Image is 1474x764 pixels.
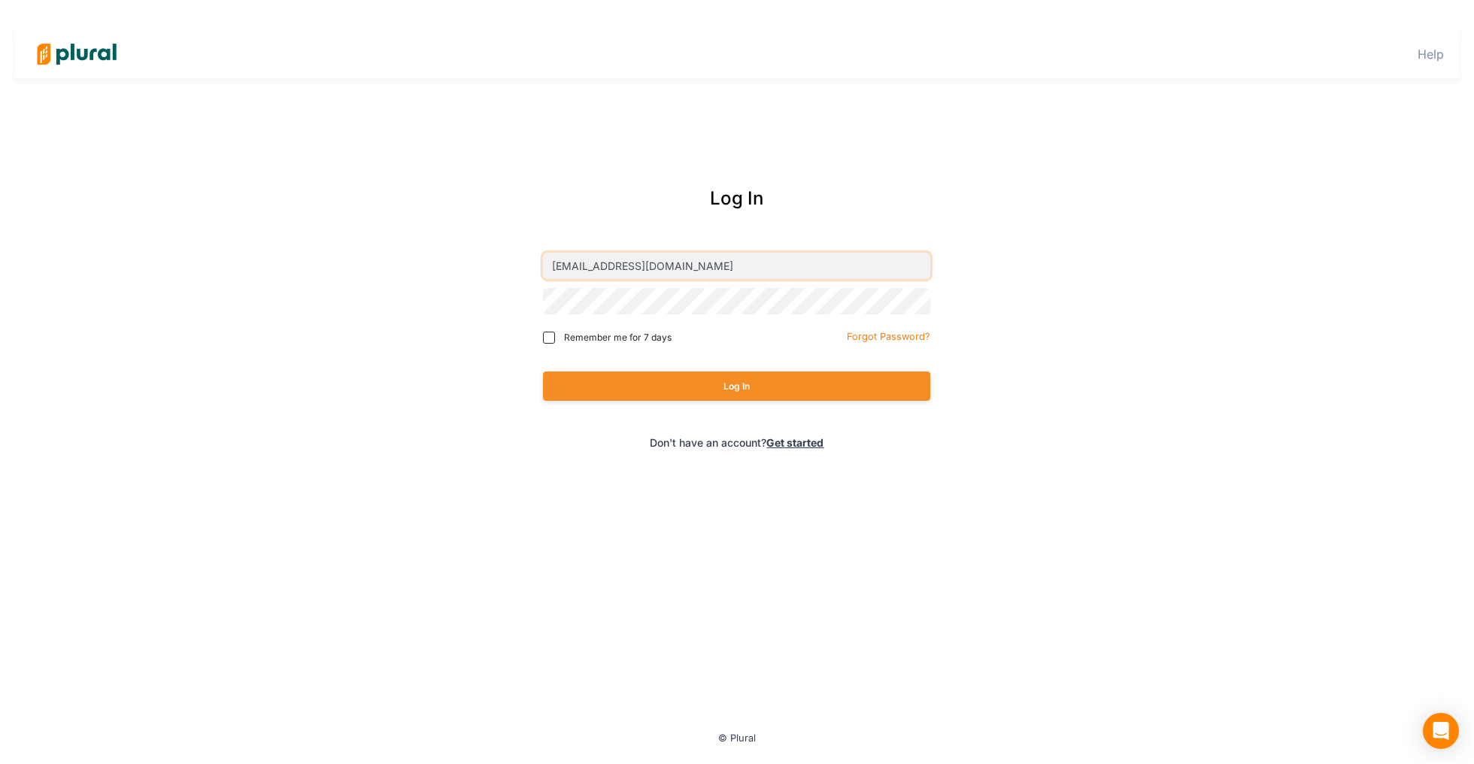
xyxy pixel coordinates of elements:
img: Logo for Plural [24,28,129,80]
div: Don't have an account? [479,435,996,450]
button: Log In [543,371,930,401]
input: Remember me for 7 days [543,332,555,344]
a: Forgot Password? [847,328,930,343]
div: Log In [479,185,996,212]
a: Help [1418,47,1444,62]
div: Open Intercom Messenger [1423,713,1459,749]
small: Forgot Password? [847,331,930,342]
small: © Plural [718,732,756,744]
input: Email address [543,253,930,279]
span: Remember me for 7 days [564,331,672,344]
a: Get started [766,436,823,449]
